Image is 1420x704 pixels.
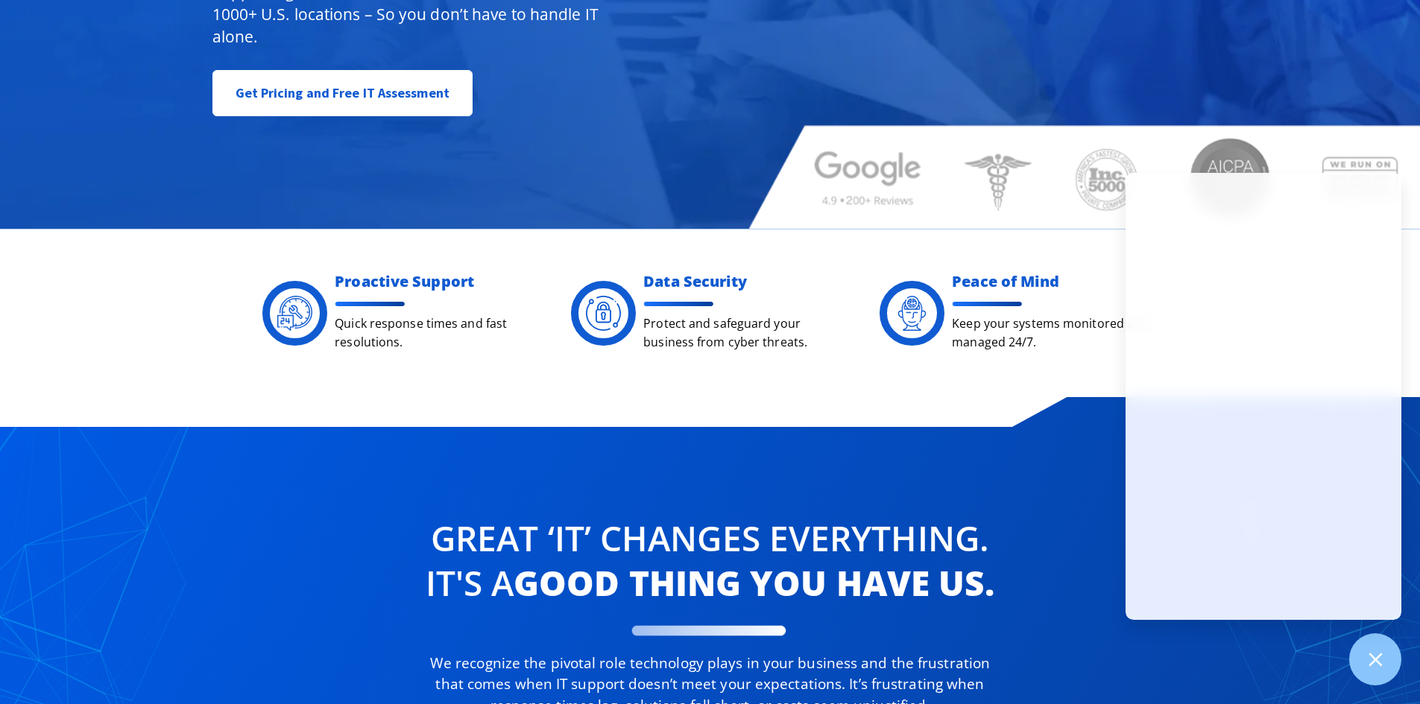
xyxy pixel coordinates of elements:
[335,274,533,289] h2: Proactive Support
[952,314,1150,352] p: Keep your systems monitored and managed 24/7.
[894,296,930,332] img: Digacore Services - peace of mind
[277,296,313,332] img: Digacore 24 Support
[631,624,790,637] img: New Divider
[335,302,406,306] img: divider
[643,302,715,306] img: divider
[1126,173,1401,620] iframe: Chatgenie Messenger
[643,274,842,289] h2: Data Security
[414,516,1005,605] h2: Great ‘IT’ changes Everything. It's a
[643,314,842,352] p: Protect and safeguard your business from cyber threats.
[514,559,994,606] b: good thing you have us.
[236,78,449,108] span: Get Pricing and Free IT Assessment
[952,274,1150,289] h2: Peace of Mind
[952,302,1023,306] img: divider
[212,70,473,116] a: Get Pricing and Free IT Assessment
[335,314,533,352] p: Quick response times and fast resolutions.
[586,296,622,332] img: Digacore Security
